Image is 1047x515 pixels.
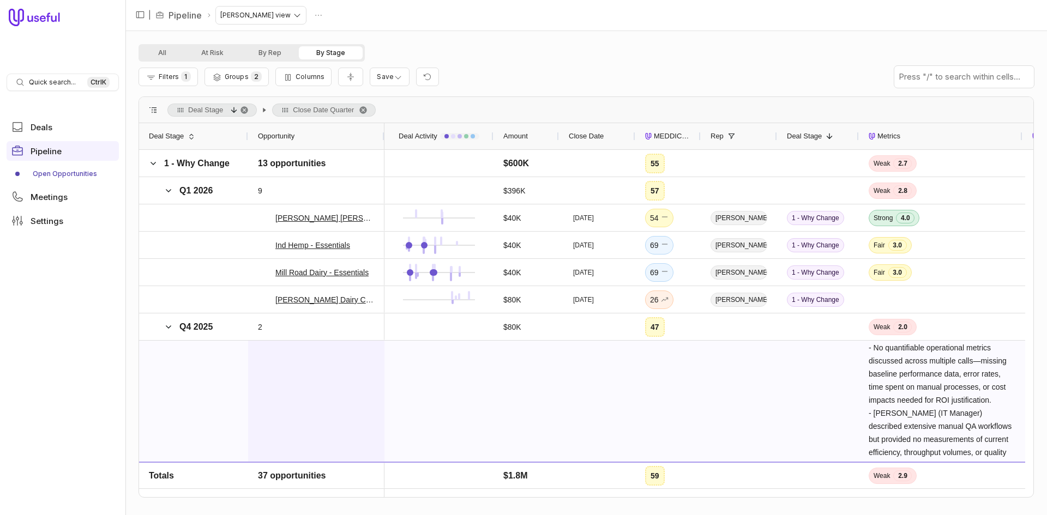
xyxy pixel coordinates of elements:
span: Deals [31,123,52,131]
span: Filters [159,72,179,81]
span: 3.0 [888,240,907,251]
span: [PERSON_NAME] [711,293,767,307]
span: Weak [874,323,890,331]
div: Metrics [869,123,1013,149]
span: Q1 2026 [179,186,213,195]
button: Group Pipeline [204,68,269,86]
button: Actions [310,7,327,23]
span: Opportunity [258,130,294,143]
button: By Rep [241,46,299,59]
span: Metrics [877,130,900,143]
div: $80K [503,293,521,306]
span: 1 [181,71,190,82]
span: [PERSON_NAME] [711,486,767,500]
button: Collapse sidebar [132,7,148,23]
a: [PERSON_NAME] Dairy Cooperative - Essentials x 2 Locations [275,293,375,306]
div: MEDDICC Score [645,123,691,149]
span: [PERSON_NAME] [711,238,767,252]
div: 2 [258,320,262,334]
span: Groups [225,72,249,81]
button: At Risk [184,46,241,59]
div: 9 [258,184,262,197]
span: Settings [31,217,63,225]
span: Deal Activity [399,130,437,143]
span: Weak [874,159,890,168]
a: Pipeline [169,9,202,22]
span: 2 [251,71,262,82]
button: Columns [275,68,332,86]
span: No change [661,239,669,252]
div: 46 [650,487,669,500]
a: Pipeline [7,141,119,161]
span: No change [661,266,669,279]
span: Weak [874,186,890,195]
time: [DATE] [573,214,594,222]
button: All [141,46,184,59]
span: Deal Stage [149,130,184,143]
div: 13 opportunities [258,157,326,170]
div: $40K [503,266,521,279]
span: Fair [874,241,885,250]
span: Rep [711,130,724,143]
span: Pipeline [31,147,62,155]
button: Reset view [416,68,439,87]
span: 1 - Why Change [787,211,844,225]
div: $80K [503,320,521,334]
span: Close Date Quarter. Press ENTER to sort. Press DELETE to remove [272,104,376,117]
span: 1 - Why Change [787,238,844,252]
input: Press "/" to search within cells... [894,66,1034,88]
a: Ind Hemp - Essentials [275,239,350,252]
span: 2.8 [893,185,912,196]
span: 3.0 [888,267,907,278]
div: Pipeline submenu [7,165,119,183]
span: 2.0 [893,322,912,332]
button: Filter Pipeline [139,68,198,86]
span: 1 - Why Change [787,486,844,500]
div: 55 [651,157,659,170]
a: Open Opportunities [7,165,119,183]
span: Fair [874,268,885,277]
time: [DATE] [573,295,594,304]
a: Deals [7,117,119,137]
div: $396K [503,184,525,197]
span: 1 - Why Change [787,265,844,280]
a: Settings [7,211,119,231]
div: Row Groups [167,104,376,117]
div: $600K [503,157,529,170]
span: Strong [874,214,893,222]
span: Deal Stage [787,130,822,143]
div: $40K [503,239,521,252]
div: $40K [503,487,521,500]
button: Create a new saved view [370,68,410,86]
kbd: Ctrl K [87,77,110,88]
span: Save [377,72,394,81]
div: 57 [651,184,659,197]
span: Deal Stage, descending. Press ENTER to sort. Press DELETE to remove [167,104,257,117]
div: 54 [650,211,669,225]
span: No change [661,211,669,225]
time: [DATE] [573,241,594,250]
span: 1 - Why Change [164,159,230,168]
span: No change [661,487,669,500]
a: Mill Road Dairy - Essentials [275,266,369,279]
div: $40K [503,211,521,225]
div: 47 [651,320,659,334]
a: Ingomar Packing Company, LLC - New Deal [275,487,375,500]
span: 1 - Why Change [787,293,844,307]
span: | [148,9,151,22]
span: Columns [296,72,324,81]
div: 26 [650,293,669,306]
a: [PERSON_NAME] [PERSON_NAME] Bakery - New Deal [275,211,375,225]
span: MEDDICC Score [654,130,691,143]
a: Meetings [7,187,119,207]
span: [PERSON_NAME] [711,211,767,225]
span: Deal Stage [188,104,223,117]
span: Amount [503,130,528,143]
span: Meetings [31,193,68,201]
span: Close Date [569,130,604,143]
time: [DATE] [573,268,594,277]
div: 69 [650,266,669,279]
span: [PERSON_NAME] [711,265,767,280]
button: Collapse all rows [338,68,363,87]
span: 4.0 [896,213,914,223]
